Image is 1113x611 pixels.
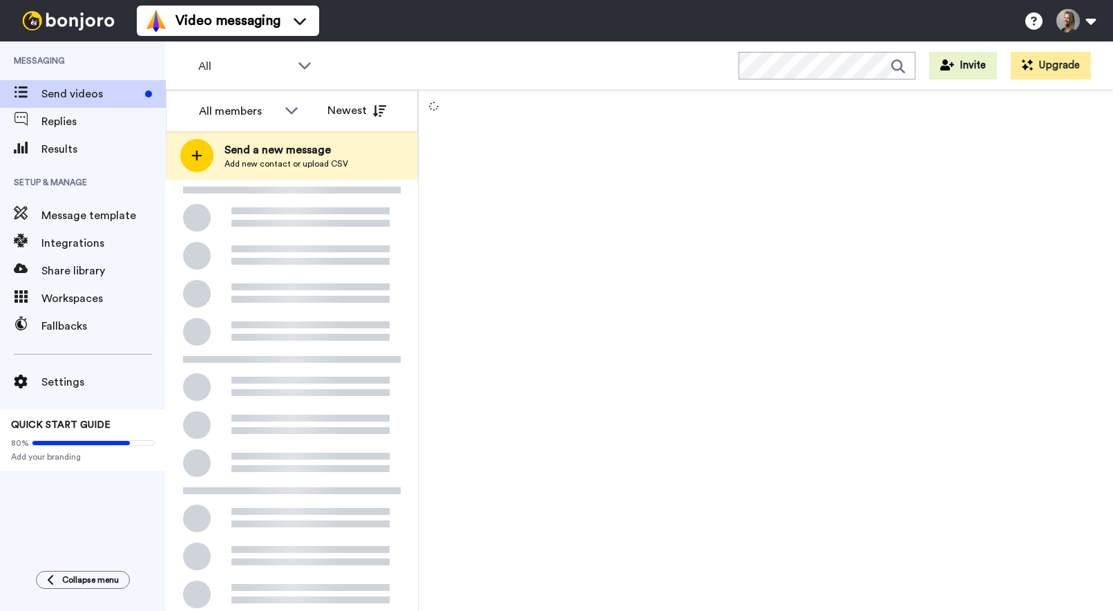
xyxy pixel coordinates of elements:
[62,574,119,585] span: Collapse menu
[317,97,397,124] button: Newest
[11,451,155,462] span: Add your branding
[41,113,166,130] span: Replies
[225,158,348,169] span: Add new contact or upload CSV
[175,11,280,30] span: Video messaging
[41,318,166,335] span: Fallbacks
[198,58,291,75] span: All
[225,142,348,158] span: Send a new message
[1011,52,1091,79] button: Upgrade
[41,374,166,391] span: Settings
[41,263,166,279] span: Share library
[41,290,166,307] span: Workspaces
[41,235,166,252] span: Integrations
[929,52,997,79] button: Invite
[199,103,278,120] div: All members
[11,420,111,430] span: QUICK START GUIDE
[36,571,130,589] button: Collapse menu
[17,11,120,30] img: bj-logo-header-white.svg
[145,10,167,32] img: vm-color.svg
[11,438,29,449] span: 80%
[41,207,166,224] span: Message template
[41,86,140,102] span: Send videos
[41,141,166,158] span: Results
